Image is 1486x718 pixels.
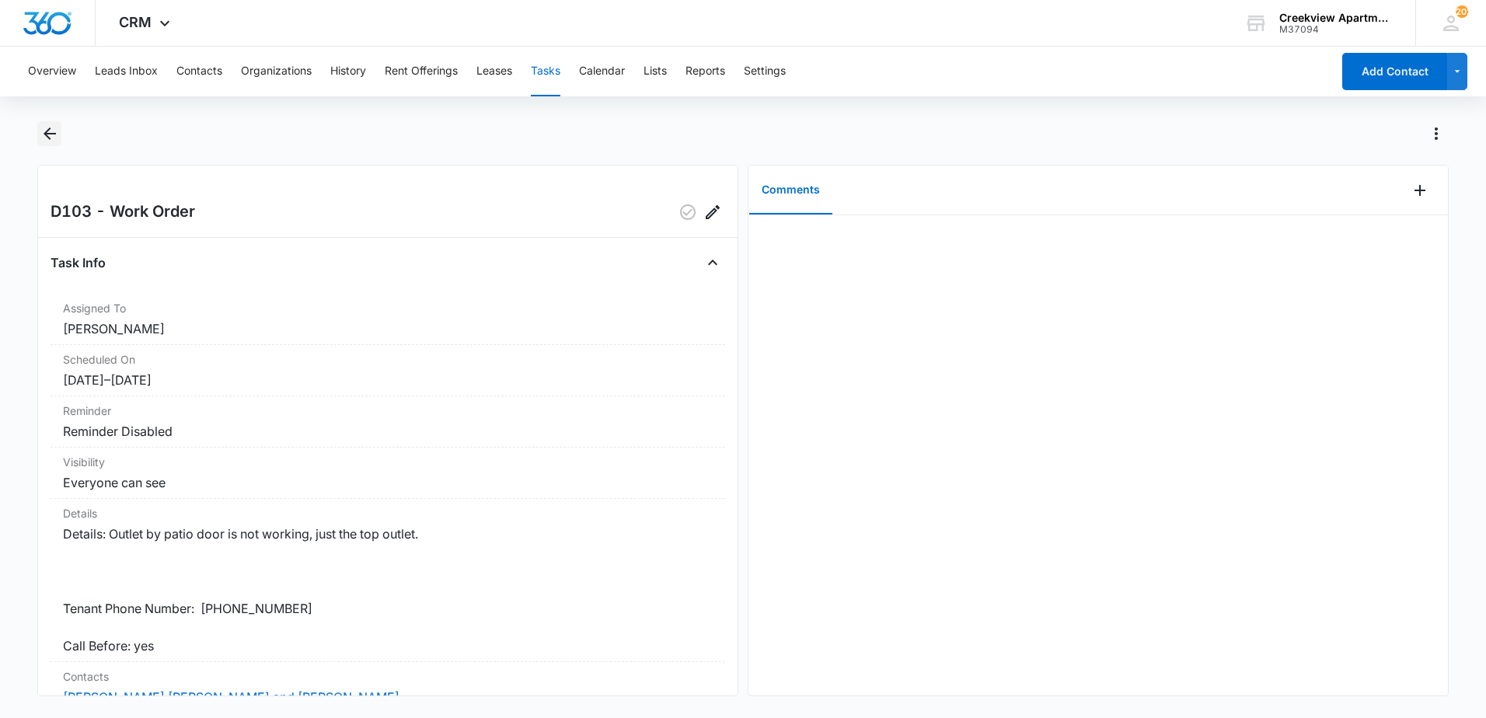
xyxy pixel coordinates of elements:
dt: Assigned To [63,300,713,316]
button: Add Contact [1342,53,1447,90]
button: Lists [644,47,667,96]
button: Comments [749,166,832,214]
button: Organizations [241,47,312,96]
button: History [330,47,366,96]
button: Add Comment [1408,178,1432,203]
dd: [DATE] – [DATE] [63,371,713,389]
h4: Task Info [51,253,106,272]
div: account id [1279,24,1393,35]
button: Calendar [579,47,625,96]
button: Contacts [176,47,222,96]
button: Leads Inbox [95,47,158,96]
dt: Details [63,505,713,521]
button: Actions [1424,121,1449,146]
a: [PERSON_NAME] [PERSON_NAME] and [PERSON_NAME] [63,689,399,705]
div: Assigned To[PERSON_NAME] [51,294,725,345]
dt: Visibility [63,454,713,470]
dt: Scheduled On [63,351,713,368]
dd: Everyone can see [63,473,713,492]
dt: Reminder [63,403,713,419]
div: notifications count [1456,5,1468,18]
span: 202 [1456,5,1468,18]
button: Back [37,121,61,146]
dd: Reminder Disabled [63,422,713,441]
button: Edit [700,200,725,225]
dt: Contacts [63,668,713,685]
button: Leases [476,47,512,96]
button: Tasks [531,47,560,96]
button: Settings [744,47,786,96]
h2: D103 - Work Order [51,200,195,225]
div: VisibilityEveryone can see [51,448,725,499]
div: Contacts[PERSON_NAME] [PERSON_NAME] and [PERSON_NAME] [51,662,725,713]
dd: [PERSON_NAME] [63,319,713,338]
div: Scheduled On[DATE]–[DATE] [51,345,725,396]
span: CRM [119,14,152,30]
dd: Details: Outlet by patio door is not working, just the top outlet. Tenant Phone Number: [PHONE_NU... [63,525,713,655]
div: ReminderReminder Disabled [51,396,725,448]
div: DetailsDetails: Outlet by patio door is not working, just the top outlet. Tenant Phone Number: [P... [51,499,725,662]
div: account name [1279,12,1393,24]
button: Overview [28,47,76,96]
button: Rent Offerings [385,47,458,96]
button: Close [700,250,725,275]
button: Reports [685,47,725,96]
